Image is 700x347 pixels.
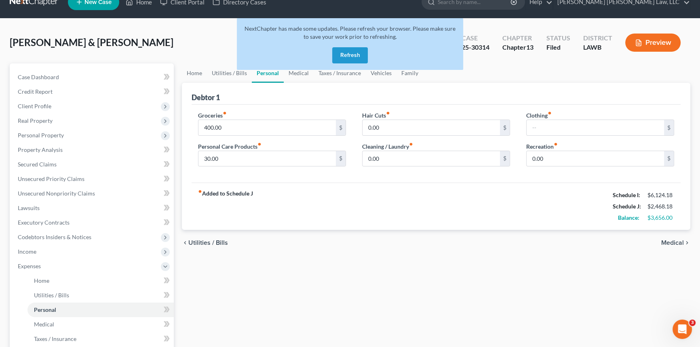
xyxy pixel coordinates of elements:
[362,111,390,120] label: Hair Cuts
[18,175,84,182] span: Unsecured Priority Claims
[18,161,57,168] span: Secured Claims
[336,151,346,166] div: $
[18,204,40,211] span: Lawsuits
[257,142,261,146] i: fiber_manual_record
[462,34,489,43] div: Case
[27,317,174,332] a: Medical
[245,25,455,40] span: NextChapter has made some updates. Please refresh your browser. Please make sure to save your wor...
[526,43,533,51] span: 13
[18,103,51,109] span: Client Profile
[18,248,36,255] span: Income
[198,189,202,193] i: fiber_manual_record
[526,111,552,120] label: Clothing
[182,240,188,246] i: chevron_left
[462,43,489,52] div: 25-30314
[27,303,174,317] a: Personal
[198,120,336,135] input: --
[18,88,53,95] span: Credit Report
[34,292,69,299] span: Utilities / Bills
[188,240,228,246] span: Utilities / Bills
[526,142,558,151] label: Recreation
[363,151,500,166] input: --
[546,34,570,43] div: Status
[362,142,413,151] label: Cleaning / Laundry
[18,146,63,153] span: Property Analysis
[583,34,612,43] div: District
[11,157,174,172] a: Secured Claims
[11,201,174,215] a: Lawsuits
[500,151,510,166] div: $
[27,332,174,346] a: Taxes / Insurance
[554,142,558,146] i: fiber_manual_record
[11,186,174,201] a: Unsecured Nonpriority Claims
[546,43,570,52] div: Filed
[409,142,413,146] i: fiber_manual_record
[363,120,500,135] input: --
[18,74,59,80] span: Case Dashboard
[18,233,91,240] span: Codebtors Insiders & Notices
[332,47,368,63] button: Refresh
[11,172,174,186] a: Unsecured Priority Claims
[198,142,261,151] label: Personal Care Products
[673,320,692,339] iframe: Intercom live chat
[613,203,641,210] strong: Schedule J:
[527,120,664,135] input: --
[27,288,174,303] a: Utilities / Bills
[192,93,220,102] div: Debtor 1
[647,202,674,210] div: $2,468.18
[11,84,174,99] a: Credit Report
[34,335,76,342] span: Taxes / Insurance
[11,215,174,230] a: Executory Contracts
[198,111,227,120] label: Groceries
[18,263,41,269] span: Expenses
[689,320,696,326] span: 3
[502,34,533,43] div: Chapter
[618,214,639,221] strong: Balance:
[18,132,64,139] span: Personal Property
[548,111,552,115] i: fiber_manual_record
[223,111,227,115] i: fiber_manual_record
[500,120,510,135] div: $
[527,151,664,166] input: --
[661,240,684,246] span: Medical
[34,306,56,313] span: Personal
[18,117,53,124] span: Real Property
[502,43,533,52] div: Chapter
[18,190,95,197] span: Unsecured Nonpriority Claims
[613,191,640,198] strong: Schedule I:
[386,111,390,115] i: fiber_manual_record
[34,277,49,284] span: Home
[11,70,174,84] a: Case Dashboard
[684,240,690,246] i: chevron_right
[198,151,336,166] input: --
[664,120,674,135] div: $
[182,63,207,83] a: Home
[583,43,612,52] div: LAWB
[625,34,681,52] button: Preview
[336,120,346,135] div: $
[18,219,70,226] span: Executory Contracts
[27,273,174,288] a: Home
[664,151,674,166] div: $
[661,240,690,246] button: Medical chevron_right
[207,63,252,83] a: Utilities / Bills
[198,189,253,223] strong: Added to Schedule J
[182,240,228,246] button: chevron_left Utilities / Bills
[647,214,674,222] div: $3,656.00
[10,36,173,48] span: [PERSON_NAME] & [PERSON_NAME]
[34,321,54,328] span: Medical
[11,143,174,157] a: Property Analysis
[647,191,674,199] div: $6,124.18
